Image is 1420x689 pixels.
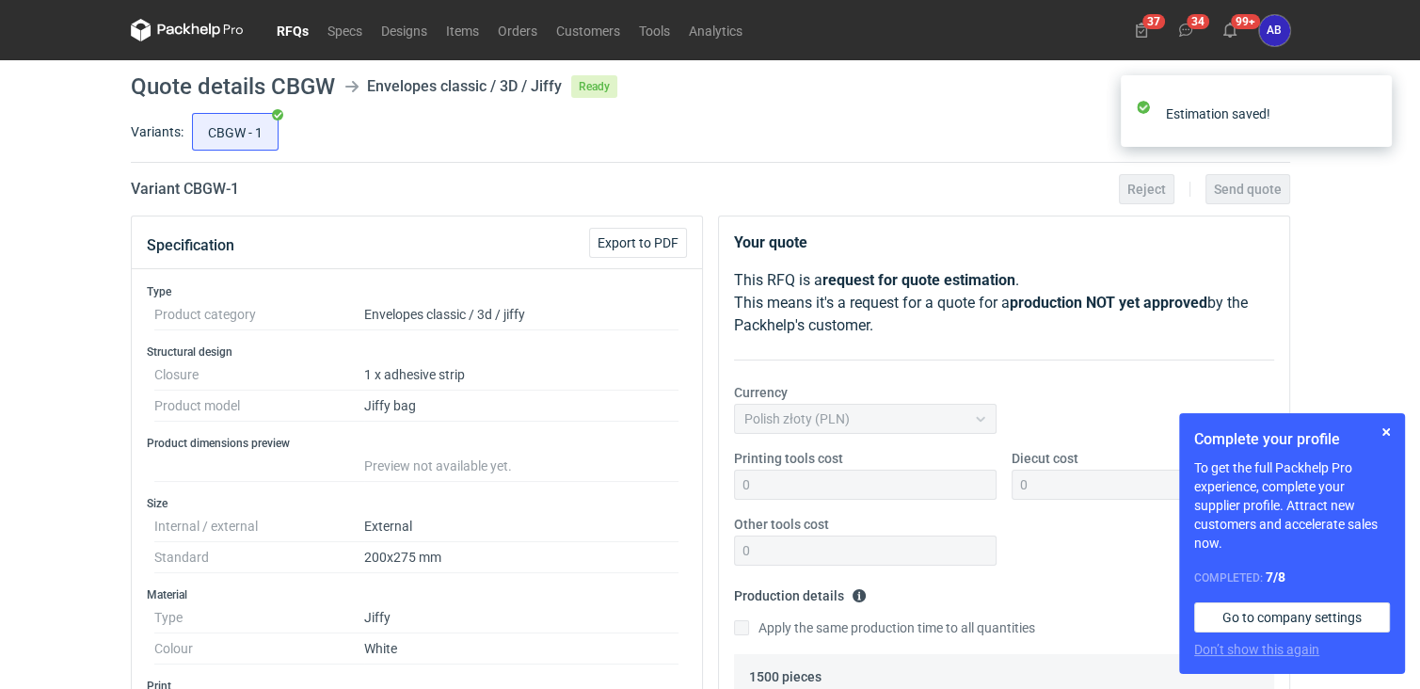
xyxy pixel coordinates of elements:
[154,602,364,633] dt: Type
[1194,640,1319,659] button: Don’t show this again
[1171,15,1201,45] button: 34
[131,178,239,200] h2: Variant CBGW - 1
[192,113,279,151] label: CBGW - 1
[131,75,335,98] h1: Quote details CBGW
[1214,183,1282,196] span: Send quote
[364,360,679,391] dd: 1 x adhesive strip
[147,284,687,299] h3: Type
[1375,421,1397,443] button: Skip for now
[571,75,617,98] span: Ready
[154,391,364,422] dt: Product model
[734,515,829,534] label: Other tools cost
[1266,569,1285,585] strong: 7 / 8
[1205,174,1290,204] button: Send quote
[589,228,687,258] button: Export to PDF
[1126,15,1157,45] button: 37
[267,19,318,41] a: RFQs
[364,633,679,665] dd: White
[372,19,437,41] a: Designs
[147,436,687,451] h3: Product dimensions preview
[598,236,678,249] span: Export to PDF
[1194,602,1390,633] a: Go to company settings
[1010,294,1207,312] strong: production NOT yet approved
[734,383,788,402] label: Currency
[154,511,364,542] dt: Internal / external
[749,662,822,684] legend: 1500 pieces
[318,19,372,41] a: Specs
[154,299,364,330] dt: Product category
[364,542,679,573] dd: 200x275 mm
[367,75,562,98] div: Envelopes classic / 3D / Jiffy
[734,233,807,251] strong: Your quote
[147,344,687,360] h3: Structural design
[131,19,244,41] svg: Packhelp Pro
[488,19,547,41] a: Orders
[147,223,234,268] button: Specification
[1166,104,1364,123] div: Estimation saved!
[154,360,364,391] dt: Closure
[1259,15,1290,46] div: Agnieszka Biniarz
[822,271,1015,289] strong: request for quote estimation
[1194,568,1390,587] div: Completed:
[1215,15,1245,45] button: 99+
[1259,15,1290,46] button: AB
[364,511,679,542] dd: External
[734,618,1035,637] label: Apply the same production time to all quantities
[154,633,364,665] dt: Colour
[734,269,1274,337] p: This RFQ is a . This means it's a request for a quote for a by the Packhelp's customer.
[547,19,630,41] a: Customers
[1194,458,1390,553] p: To get the full Packhelp Pro experience, complete your supplier profile. Attract new customers an...
[679,19,752,41] a: Analytics
[131,122,183,141] label: Variants:
[734,581,867,603] legend: Production details
[147,587,687,602] h3: Material
[154,542,364,573] dt: Standard
[734,449,843,468] label: Printing tools cost
[630,19,679,41] a: Tools
[1194,428,1390,451] h1: Complete your profile
[1364,104,1377,123] button: close
[1012,449,1078,468] label: Diecut cost
[364,602,679,633] dd: Jiffy
[1127,183,1166,196] span: Reject
[364,458,512,473] span: Preview not available yet.
[364,391,679,422] dd: Jiffy bag
[147,496,687,511] h3: Size
[437,19,488,41] a: Items
[364,299,679,330] dd: Envelopes classic / 3d / jiffy
[1119,174,1174,204] button: Reject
